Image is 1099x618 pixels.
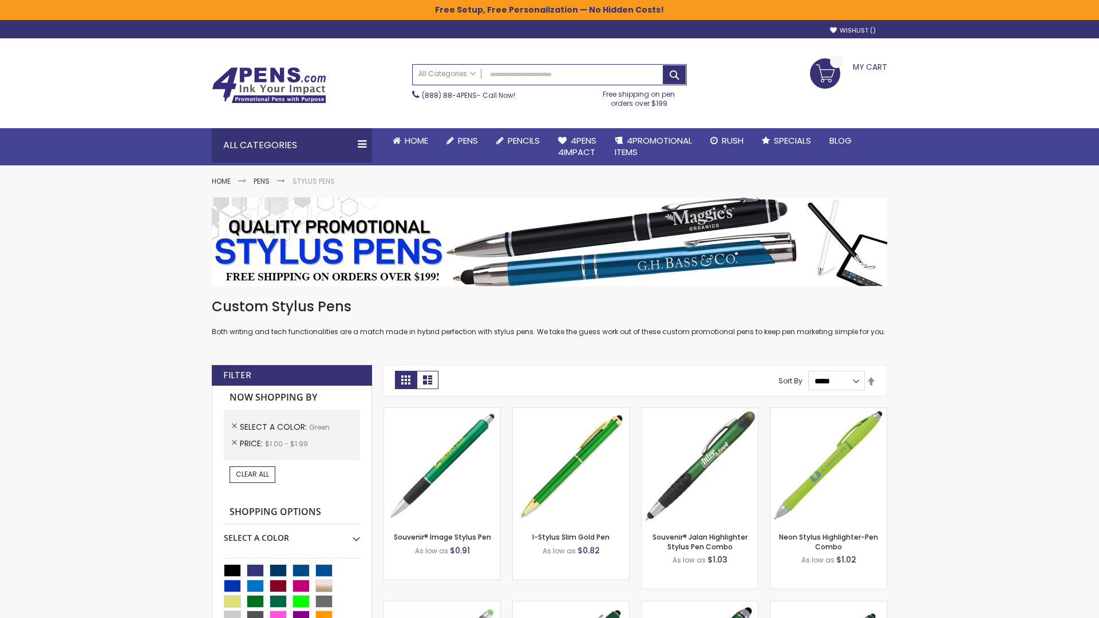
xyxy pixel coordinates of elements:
[778,376,802,386] label: Sort By
[384,601,500,611] a: Islander Softy Gel with Stylus - ColorJet Imprint-Green
[673,555,706,565] span: As low as
[615,134,692,158] span: 4PROMOTIONAL ITEMS
[212,298,887,316] h1: Custom Stylus Pens
[450,545,470,556] span: $0.91
[701,128,753,153] a: Rush
[224,500,360,525] strong: Shopping Options
[236,469,269,479] span: Clear All
[254,176,270,186] a: Pens
[774,134,811,146] span: Specials
[212,67,326,104] img: 4Pens Custom Pens and Promotional Products
[422,90,477,100] a: (888) 88-4PENS
[543,546,576,556] span: As low as
[836,554,856,565] span: $1.02
[418,69,476,78] span: All Categories
[549,128,606,165] a: 4Pens4impact
[578,545,600,556] span: $0.82
[405,134,428,146] span: Home
[415,546,448,556] span: As low as
[458,134,478,146] span: Pens
[513,601,629,611] a: Custom Soft Touch® Metal Pens with Stylus-Green
[230,466,275,482] a: Clear All
[437,128,487,153] a: Pens
[532,532,610,542] a: I-Stylus Slim Gold Pen
[829,134,852,146] span: Blog
[642,601,758,611] a: Kyra Pen with Stylus and Flashlight-Green
[212,298,887,337] div: Both writing and tech functionalities are a match made in hybrid perfection with stylus pens. We ...
[422,90,515,100] span: - Call Now!
[224,386,360,410] strong: Now Shopping by
[642,407,758,417] a: Souvenir® Jalan Highlighter Stylus Pen Combo-Green
[591,85,687,108] div: Free shipping on pen orders over $199
[753,128,820,153] a: Specials
[384,128,437,153] a: Home
[309,422,330,432] span: Green
[770,408,887,524] img: Neon Stylus Highlighter-Pen Combo-Green
[394,532,491,542] a: Souvenir® Image Stylus Pen
[212,128,372,163] div: All Categories
[606,128,701,165] a: 4PROMOTIONALITEMS
[820,128,861,153] a: Blog
[223,369,251,382] strong: Filter
[801,555,835,565] span: As low as
[830,26,876,35] a: Wishlist
[653,532,748,551] a: Souvenir® Jalan Highlighter Stylus Pen Combo
[642,408,758,524] img: Souvenir® Jalan Highlighter Stylus Pen Combo-Green
[770,407,887,417] a: Neon Stylus Highlighter-Pen Combo-Green
[395,371,417,389] strong: Grid
[265,439,308,449] span: $1.00 - $1.99
[513,408,629,524] img: I-Stylus Slim Gold-Green
[212,197,887,286] img: Stylus Pens
[513,407,629,417] a: I-Stylus Slim Gold-Green
[384,407,500,417] a: Souvenir® Image Stylus Pen-Green
[212,176,231,186] a: Home
[487,128,549,153] a: Pencils
[292,176,335,186] strong: Stylus Pens
[508,134,540,146] span: Pencils
[707,554,728,565] span: $1.03
[413,65,481,84] a: All Categories
[240,438,265,449] span: Price
[722,134,744,146] span: Rush
[779,532,878,551] a: Neon Stylus Highlighter-Pen Combo
[770,601,887,611] a: Colter Stylus Twist Metal Pen-Green
[224,524,360,544] div: Select A Color
[384,408,500,524] img: Souvenir® Image Stylus Pen-Green
[558,134,596,158] span: 4Pens 4impact
[240,421,309,433] span: Select A Color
